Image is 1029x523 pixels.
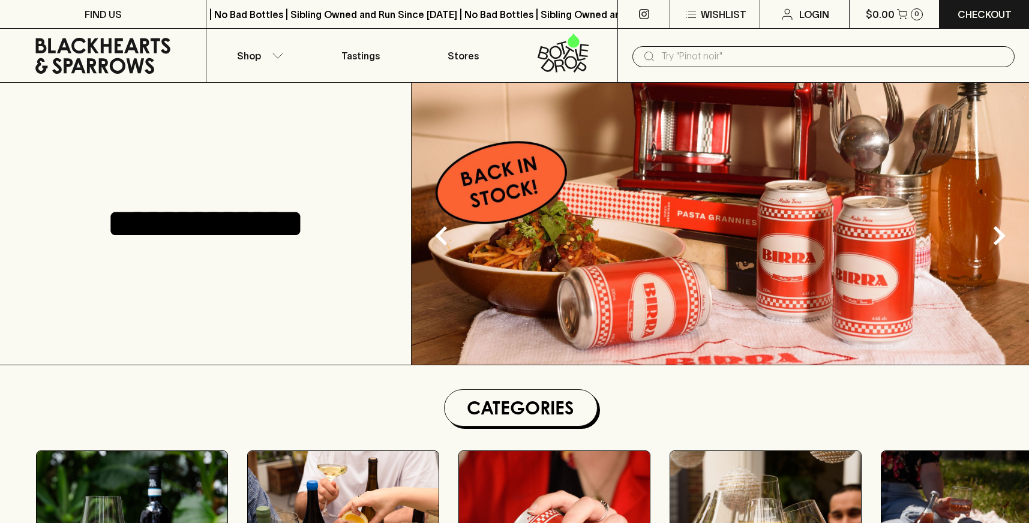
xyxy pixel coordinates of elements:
[206,29,309,82] button: Shop
[448,49,479,63] p: Stores
[341,49,380,63] p: Tastings
[701,7,746,22] p: Wishlist
[412,29,515,82] a: Stores
[309,29,412,82] a: Tastings
[914,11,919,17] p: 0
[661,47,1005,66] input: Try "Pinot noir"
[799,7,829,22] p: Login
[975,212,1023,260] button: Next
[958,7,1012,22] p: Checkout
[418,212,466,260] button: Previous
[237,49,261,63] p: Shop
[449,395,592,421] h1: Categories
[866,7,895,22] p: $0.00
[412,83,1029,365] img: optimise
[85,7,122,22] p: FIND US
